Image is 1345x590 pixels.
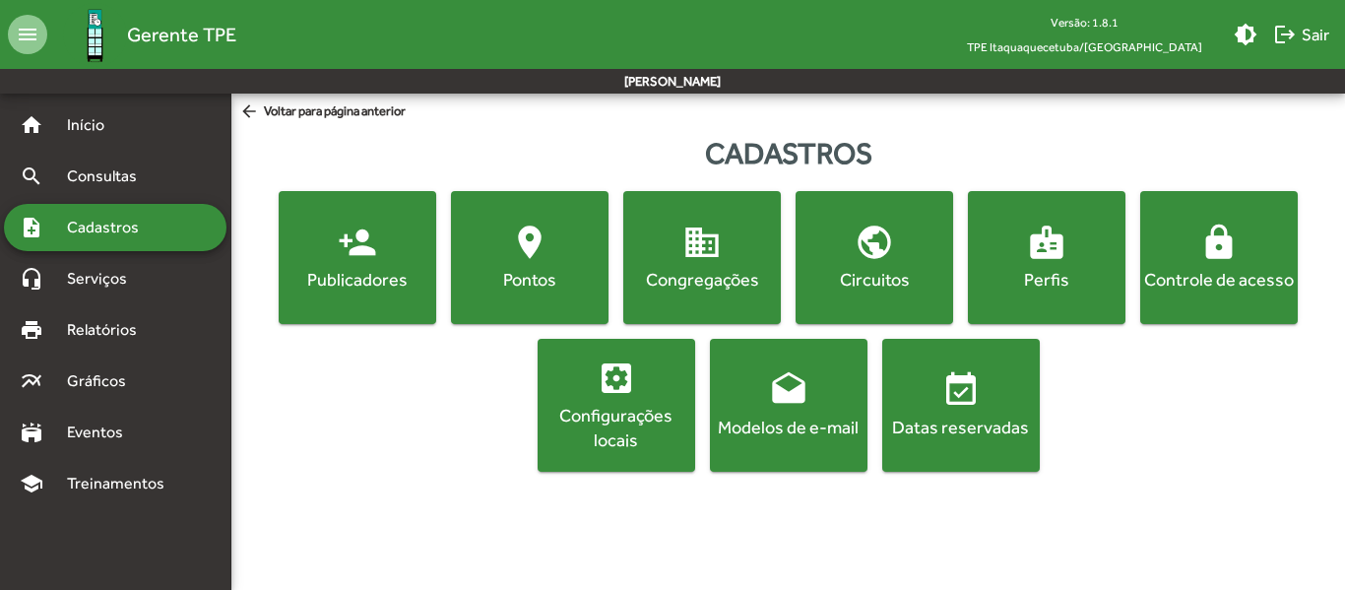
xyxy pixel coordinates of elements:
a: Gerente TPE [47,3,236,67]
mat-icon: badge [1027,223,1066,262]
button: Congregações [623,191,781,324]
div: Pontos [455,267,605,292]
span: Início [55,113,133,137]
mat-icon: logout [1273,23,1297,46]
span: Relatórios [55,318,162,342]
mat-icon: person_add [338,223,377,262]
img: Logo [63,3,127,67]
mat-icon: headset_mic [20,267,43,291]
mat-icon: public [855,223,894,262]
span: Voltar para página anterior [239,101,406,123]
mat-icon: school [20,472,43,495]
span: Serviços [55,267,154,291]
button: Modelos de e-mail [710,339,867,472]
span: Gráficos [55,369,153,393]
mat-icon: menu [8,15,47,54]
button: Perfis [968,191,1125,324]
button: Circuitos [796,191,953,324]
button: Configurações locais [538,339,695,472]
mat-icon: event_available [941,370,981,410]
div: Configurações locais [542,403,691,452]
button: Publicadores [279,191,436,324]
span: TPE Itaquaquecetuba/[GEOGRAPHIC_DATA] [951,34,1218,59]
mat-icon: stadium [20,421,43,444]
mat-icon: multiline_chart [20,369,43,393]
mat-icon: arrow_back [239,101,264,123]
div: Modelos de e-mail [714,415,864,439]
span: Cadastros [55,216,164,239]
div: Datas reservadas [886,415,1036,439]
mat-icon: note_add [20,216,43,239]
mat-icon: domain [682,223,722,262]
mat-icon: lock [1199,223,1239,262]
div: Controle de acesso [1144,267,1294,292]
span: Consultas [55,164,162,188]
mat-icon: search [20,164,43,188]
span: Gerente TPE [127,19,236,50]
div: Cadastros [231,131,1345,175]
button: Datas reservadas [882,339,1040,472]
div: Versão: 1.8.1 [951,10,1218,34]
mat-icon: print [20,318,43,342]
div: Perfis [972,267,1121,292]
div: Publicadores [283,267,432,292]
mat-icon: brightness_medium [1234,23,1257,46]
span: Sair [1273,17,1329,52]
button: Controle de acesso [1140,191,1298,324]
div: Circuitos [800,267,949,292]
mat-icon: home [20,113,43,137]
span: Eventos [55,421,150,444]
div: Congregações [627,267,777,292]
button: Sair [1265,17,1337,52]
span: Treinamentos [55,472,188,495]
mat-icon: settings_applications [597,359,636,398]
button: Pontos [451,191,608,324]
mat-icon: drafts [769,370,808,410]
mat-icon: location_on [510,223,549,262]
